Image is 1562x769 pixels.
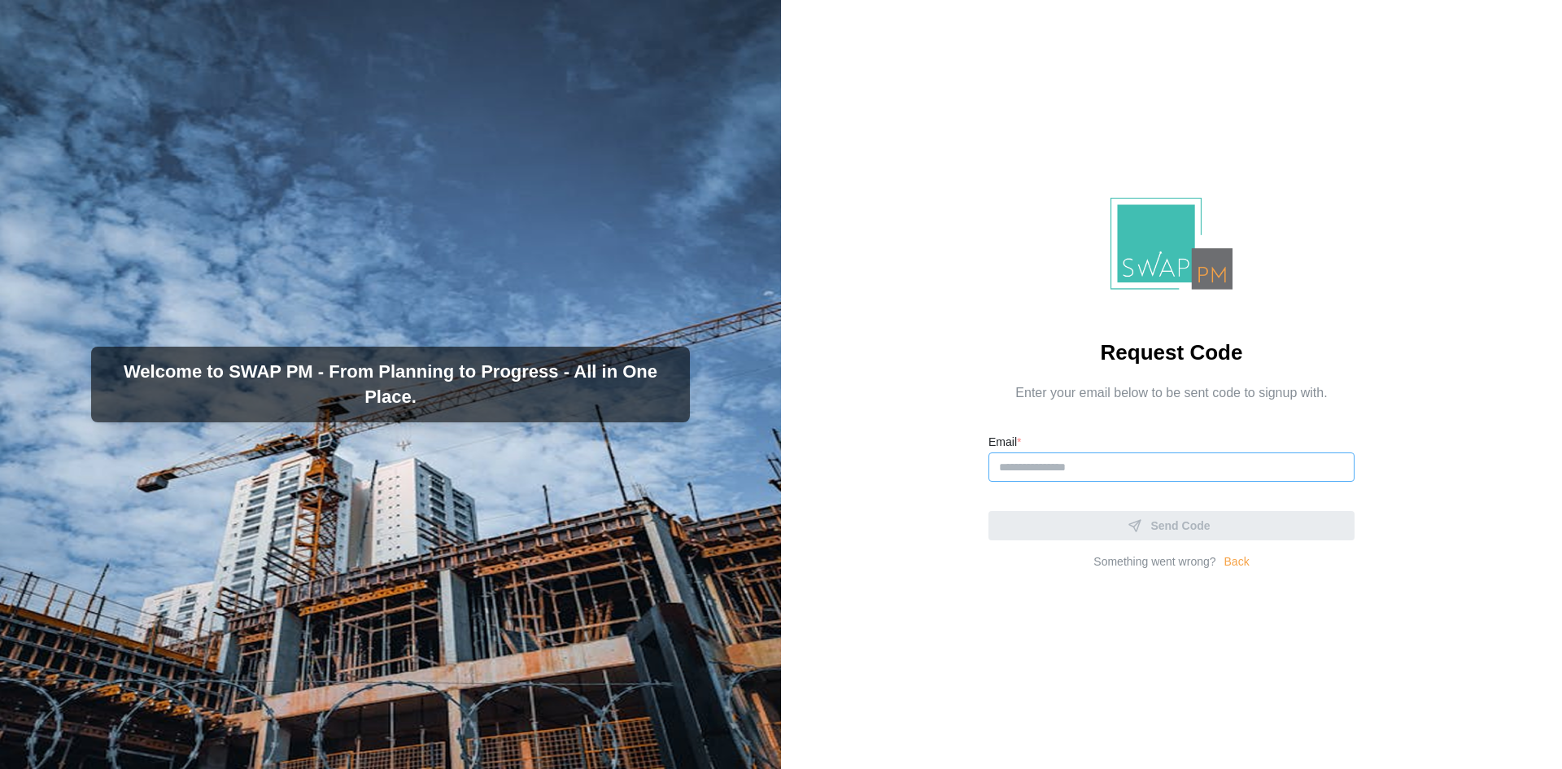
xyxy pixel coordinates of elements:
a: Back [1224,553,1250,571]
h2: Request Code [1101,339,1243,367]
label: Email [988,434,1021,452]
h3: Welcome to SWAP PM - From Planning to Progress - All in One Place. [104,360,677,410]
img: Logo [1110,198,1233,290]
div: Enter your email below to be sent code to signup with. [1015,383,1327,404]
div: Something went wrong? [1093,553,1215,571]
